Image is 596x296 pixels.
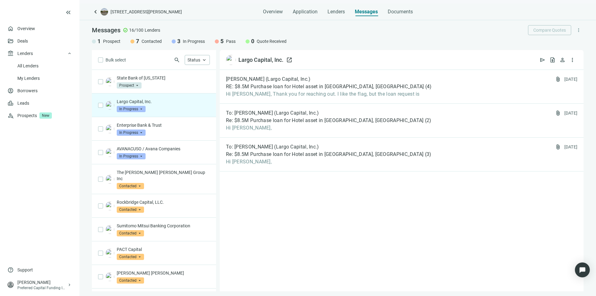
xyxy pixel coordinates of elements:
[569,57,576,63] span: more_vert
[226,151,424,157] span: Re: $8.5M Purchase loan for Hotel asset in [GEOGRAPHIC_DATA], [GEOGRAPHIC_DATA]
[17,47,33,60] span: Lenders
[117,82,142,89] span: Prospect
[129,27,143,33] span: 16/100
[7,50,14,57] span: account_balance
[17,267,33,273] span: Support
[226,76,311,82] span: [PERSON_NAME] (Largo Capital, Inc.)
[177,38,180,45] span: 3
[226,125,431,131] span: Hi [PERSON_NAME],
[117,207,144,213] span: Contacted
[17,279,67,285] div: [PERSON_NAME]
[538,55,548,65] button: send
[425,151,431,157] span: ( 3 )
[103,38,120,44] span: Prospect
[425,84,432,90] span: ( 4 )
[17,76,40,81] a: My Lenders
[106,57,126,63] span: Bulk select
[567,55,577,65] button: more_vert
[136,38,139,45] span: 7
[145,27,160,33] span: Lenders
[117,270,210,276] p: [PERSON_NAME] [PERSON_NAME]
[117,223,210,229] p: Sumitomo Mitsui Banking Corporation
[564,144,578,150] div: [DATE]
[17,109,72,122] div: Prospects
[97,38,101,45] span: 1
[558,55,567,65] button: person
[142,38,162,44] span: Contacted
[564,110,578,116] div: [DATE]
[226,110,319,116] span: To: [PERSON_NAME] (Largo Capital, Inc.)
[39,112,52,119] span: New
[564,76,578,82] div: [DATE]
[117,199,210,205] p: Rockbridge Capital, LLC.
[226,117,424,124] span: Re: $8.5M Purchase loan for Hotel asset in [GEOGRAPHIC_DATA], [GEOGRAPHIC_DATA]
[549,57,556,63] span: request_quote
[187,57,200,62] span: Status
[226,38,236,44] span: Pass
[106,225,114,234] img: 51bf7309-c43e-4b21-845f-5c091e243190
[226,159,431,165] span: Hi [PERSON_NAME],
[226,91,432,97] span: Hi [PERSON_NAME], Thank you for reaching out. I like the flag, but the loan request is
[559,57,566,63] span: person
[92,8,99,16] a: keyboard_arrow_left
[183,38,205,44] span: In Progress
[226,55,236,65] img: ad199841-5f66-478c-8a8b-680a2c0b1db9
[226,84,424,90] span: RE: $8.5M Purchase loan for Hotel asset in [GEOGRAPHIC_DATA], [GEOGRAPHIC_DATA]
[201,57,207,63] span: keyboard_arrow_up
[117,106,146,112] span: In Progress
[106,125,114,133] img: eef5bd47-6576-4b3e-b090-842558f83950
[101,8,108,16] img: deal-logo
[106,148,114,157] img: b35e9f2c-9280-433e-be52-f7c4f53bbc28
[548,55,558,65] button: request_quote
[220,38,223,45] span: 5
[117,277,144,284] span: Contacted
[574,25,584,35] button: more_vert
[117,75,210,81] p: State Bank of [US_STATE]
[293,9,318,15] span: Application
[117,98,210,105] p: Largo Capital, Inc.
[106,77,114,86] img: eb6a92f2-4c05-4fe1-a7fd-07f92a6999c6
[65,9,72,16] span: keyboard_double_arrow_left
[528,25,571,35] button: Compare Quotes
[263,9,283,15] span: Overview
[117,130,146,136] span: In Progress
[174,57,180,63] span: search
[117,169,210,182] p: The [PERSON_NAME] [PERSON_NAME] Group Inc
[251,38,254,45] span: 0
[7,267,14,273] span: help
[17,39,28,43] a: Deals
[226,144,319,150] span: To: [PERSON_NAME] (Largo Capital, Inc.)
[17,26,35,31] a: Overview
[117,146,210,152] p: AVANACUSO / Avana Companies
[238,56,283,64] div: Largo Capital, Inc.
[67,282,72,287] span: keyboard_arrow_right
[286,57,292,63] span: open_in_new
[67,51,72,56] span: keyboard_arrow_up
[555,76,561,82] span: attach_file
[106,272,114,281] img: 1b953f7f-4bbe-4084-af76-945163ccd5b7.png
[117,183,144,189] span: Contacted
[117,254,144,260] span: Contacted
[117,153,146,159] span: In Progress
[106,249,114,257] img: 6c5e6829-f6e1-4e4d-8157-093fbbff4524
[540,57,546,63] span: send
[17,88,38,93] a: Borrowers
[286,57,292,63] a: open_in_new
[92,26,120,34] span: Messages
[7,282,14,288] span: person
[106,202,114,210] img: 9f8b2c05-b7c1-4b66-9bf6-a7eba8169899
[257,38,287,44] span: Quote Received
[555,110,561,116] span: attach_file
[17,63,38,68] a: All Lenders
[111,9,182,15] span: [STREET_ADDRESS][PERSON_NAME]
[17,109,72,122] a: ProspectsNew
[106,101,114,110] img: ad199841-5f66-478c-8a8b-680a2c0b1db9
[117,230,144,236] span: Contacted
[555,144,561,150] span: attach_file
[575,262,590,277] div: Open Intercom Messenger
[17,101,29,106] a: Leads
[327,9,345,15] span: Lenders
[117,122,210,128] p: Enterprise Bank & Trust
[123,28,128,33] span: check_circle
